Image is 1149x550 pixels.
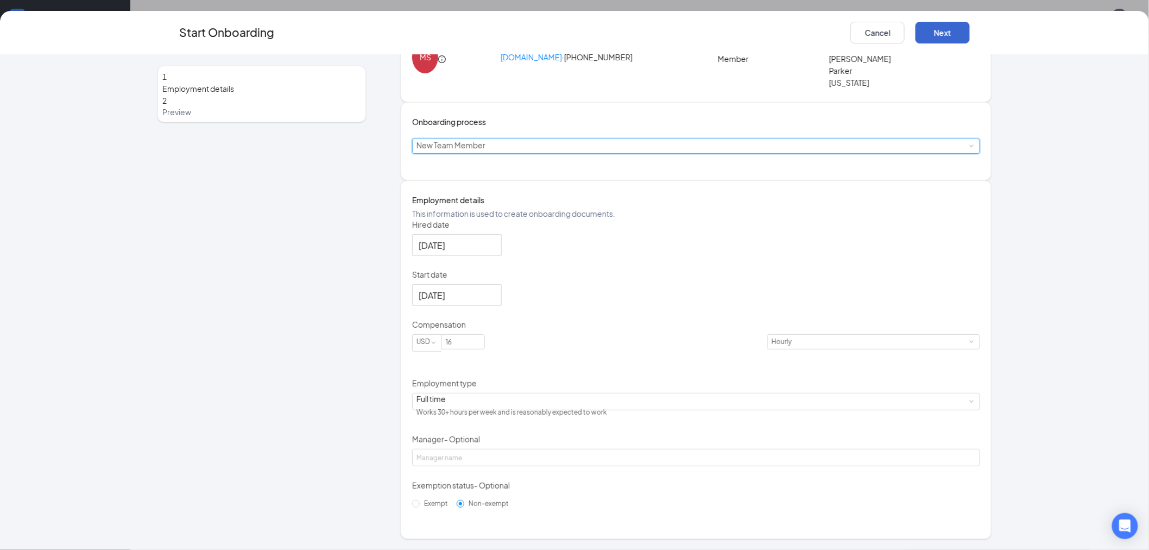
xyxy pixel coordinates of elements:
input: Sep 15, 2025 [419,239,493,252]
div: Full time [416,393,607,404]
span: info-circle [438,55,446,63]
p: This information is used to create onboarding documents. [412,208,980,219]
div: USD [416,335,438,349]
p: 539 - [PERSON_NAME] Parker [US_STATE] [829,41,872,89]
p: · [PHONE_NUMBER] [501,41,705,78]
button: Cancel [850,22,905,43]
div: Works 30+ hours per week and is reasonably expected to work [416,404,607,421]
p: Start date [412,269,980,280]
div: [object Object] [416,139,493,153]
span: - Optional [444,434,480,444]
span: Non-exempt [464,499,513,508]
p: Hired date [412,219,980,230]
p: Employment type [412,378,980,389]
div: Hourly [772,335,799,349]
span: Preview [162,107,361,117]
span: Exempt [420,499,452,508]
h4: Employment details [412,194,980,206]
span: 2 [162,96,167,105]
input: Manager name [412,449,980,466]
div: MS [420,51,431,63]
span: New Team Member [416,140,485,150]
input: Amount [442,335,484,349]
input: Sep 15, 2025 [419,289,493,302]
button: Next [916,22,970,43]
div: Open Intercom Messenger [1112,513,1138,539]
div: [object Object] [416,393,615,421]
p: Exemption status [412,480,980,491]
h3: Start Onboarding [179,23,274,41]
span: 1 [162,72,167,82]
span: - Optional [474,480,510,490]
p: Manager [412,434,980,445]
h4: Onboarding process [412,116,980,128]
p: Compensation [412,319,980,330]
span: Employment details [162,83,361,95]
